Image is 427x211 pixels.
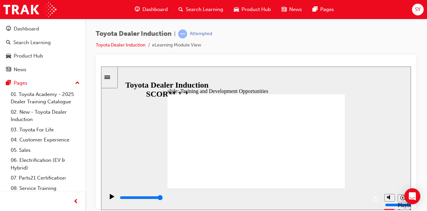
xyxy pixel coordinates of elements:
div: Pages [14,79,27,87]
div: Search Learning [13,39,51,46]
span: Dashboard [142,6,168,13]
span: Pages [320,6,334,13]
span: prev-icon [73,198,78,206]
a: 04. Customer Experience [8,135,82,145]
span: guage-icon [6,26,11,32]
button: Pages [3,77,82,89]
a: 07. Parts21 Certification [8,173,82,183]
a: 05. Sales [8,145,82,155]
div: misc controls [280,122,307,143]
a: 02. New - Toyota Dealer Induction [8,107,82,125]
a: Product Hub [3,50,82,62]
span: pages-icon [6,80,11,86]
button: Playback speed [297,128,307,136]
span: SY [415,6,421,13]
span: car-icon [6,53,11,59]
a: News [3,64,82,76]
button: DashboardSearch LearningProduct HubNews [3,21,82,77]
a: Search Learning [3,36,82,49]
a: 03. Toyota For Life [8,125,82,135]
span: up-icon [75,79,80,88]
a: Toyota Dealer Induction [96,42,145,48]
div: playback controls [3,122,280,143]
button: Replay (Ctrl+Alt+R) [270,128,280,138]
button: Play (Ctrl+Alt+P) [3,127,15,138]
span: car-icon [234,5,239,14]
a: news-iconNews [276,3,307,16]
span: pages-icon [313,5,318,14]
span: Product Hub [242,6,271,13]
span: news-icon [282,5,287,14]
button: Mute (Ctrl+Alt+M) [283,127,294,135]
img: Trak [3,2,56,17]
span: learningRecordVerb_ATTEMPT-icon [178,29,187,38]
a: pages-iconPages [307,3,339,16]
a: 06. Electrification (EV & Hybrid) [8,155,82,173]
span: | [174,30,175,38]
input: volume [284,136,327,141]
span: news-icon [6,67,11,73]
a: 08. Service Training [8,183,82,194]
a: guage-iconDashboard [129,3,173,16]
div: Dashboard [14,25,39,33]
div: Playback Speed [297,136,307,148]
div: Attempted [190,31,212,37]
a: 01. Toyota Academy - 2025 Dealer Training Catalogue [8,89,82,107]
span: Toyota Dealer Induction [96,30,171,38]
li: eLearning Module View [152,41,201,49]
a: search-iconSearch Learning [173,3,229,16]
input: slide progress [19,128,62,134]
button: SY [412,4,424,15]
span: guage-icon [135,5,140,14]
span: search-icon [178,5,183,14]
div: Product Hub [14,52,43,60]
span: News [289,6,302,13]
span: search-icon [6,40,11,46]
div: Open Intercom Messenger [404,188,420,204]
div: News [14,66,26,74]
a: car-iconProduct Hub [229,3,276,16]
a: Dashboard [3,23,82,35]
span: Search Learning [186,6,223,13]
